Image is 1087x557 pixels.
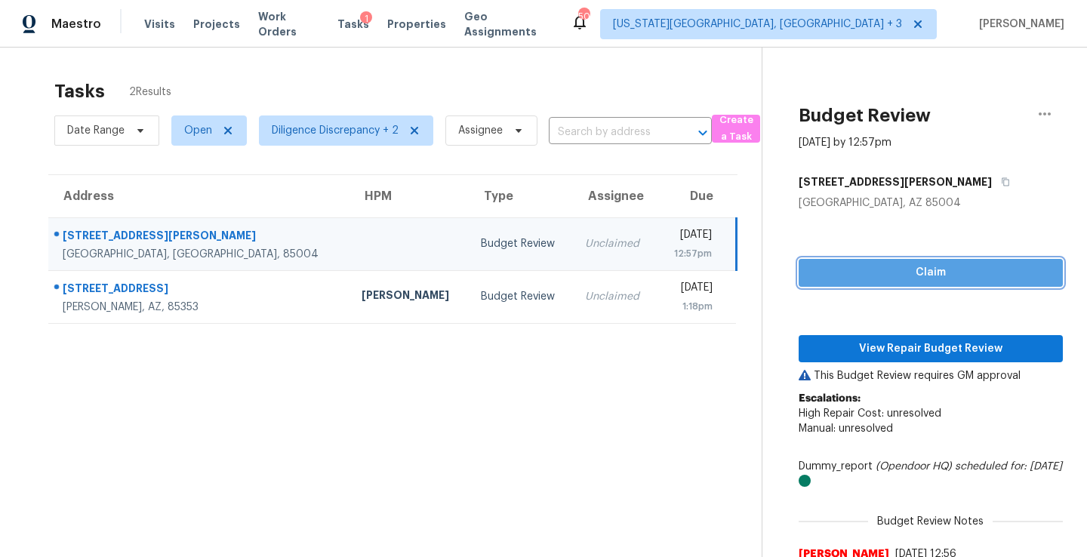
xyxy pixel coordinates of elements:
[48,175,350,217] th: Address
[955,461,1062,472] i: scheduled for: [DATE]
[63,281,337,300] div: [STREET_ADDRESS]
[712,115,760,143] button: Create a Task
[549,121,670,144] input: Search by address
[799,195,1063,211] div: [GEOGRAPHIC_DATA], AZ 85004
[613,17,902,32] span: [US_STATE][GEOGRAPHIC_DATA], [GEOGRAPHIC_DATA] + 3
[573,175,657,217] th: Assignee
[799,408,941,419] span: High Repair Cost: unresolved
[719,112,753,146] span: Create a Task
[458,123,503,138] span: Assignee
[63,300,337,315] div: [PERSON_NAME], AZ, 85353
[360,11,372,26] div: 1
[258,9,320,39] span: Work Orders
[464,9,553,39] span: Geo Assignments
[876,461,952,472] i: (Opendoor HQ)
[578,9,589,24] div: 50
[184,123,212,138] span: Open
[362,288,457,306] div: [PERSON_NAME]
[67,123,125,138] span: Date Range
[272,123,399,138] span: Diligence Discrepancy + 2
[799,459,1063,489] div: Dummy_report
[799,259,1063,287] button: Claim
[481,236,562,251] div: Budget Review
[193,17,240,32] span: Projects
[669,299,713,314] div: 1:18pm
[469,175,574,217] th: Type
[799,368,1063,383] p: This Budget Review requires GM approval
[799,174,992,189] h5: [STREET_ADDRESS][PERSON_NAME]
[811,340,1051,359] span: View Repair Budget Review
[387,17,446,32] span: Properties
[51,17,101,32] span: Maestro
[54,84,105,99] h2: Tasks
[585,236,645,251] div: Unclaimed
[669,227,712,246] div: [DATE]
[669,246,712,261] div: 12:57pm
[669,280,713,299] div: [DATE]
[692,122,713,143] button: Open
[868,514,993,529] span: Budget Review Notes
[799,108,931,123] h2: Budget Review
[811,263,1051,282] span: Claim
[481,289,562,304] div: Budget Review
[63,228,337,247] div: [STREET_ADDRESS][PERSON_NAME]
[799,335,1063,363] button: View Repair Budget Review
[657,175,736,217] th: Due
[337,19,369,29] span: Tasks
[144,17,175,32] span: Visits
[63,247,337,262] div: [GEOGRAPHIC_DATA], [GEOGRAPHIC_DATA], 85004
[973,17,1064,32] span: [PERSON_NAME]
[799,135,891,150] div: [DATE] by 12:57pm
[799,423,893,434] span: Manual: unresolved
[129,85,171,100] span: 2 Results
[799,393,861,404] b: Escalations:
[992,168,1012,195] button: Copy Address
[585,289,645,304] div: Unclaimed
[350,175,469,217] th: HPM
